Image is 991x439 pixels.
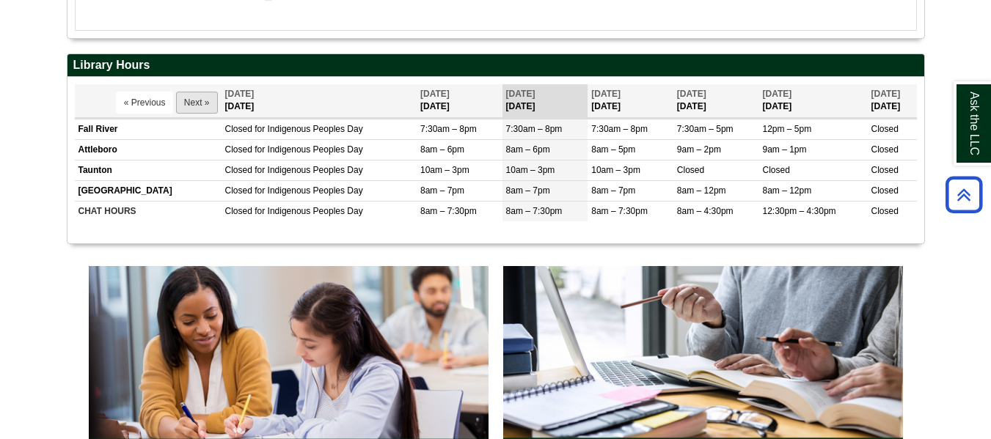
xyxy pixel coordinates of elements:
[420,144,464,155] span: 8am – 6pm
[762,185,811,196] span: 8am – 12pm
[677,206,734,216] span: 8am – 4:30pm
[762,206,835,216] span: 12:30pm – 4:30pm
[420,124,477,134] span: 7:30am – 8pm
[506,185,550,196] span: 8am – 7pm
[222,84,417,117] th: [DATE]
[255,165,362,175] span: for Indigenous Peoples Day
[225,89,255,99] span: [DATE]
[75,139,222,160] td: Attleboro
[225,144,252,155] span: Closed
[871,89,901,99] span: [DATE]
[75,181,222,202] td: [GEOGRAPHIC_DATA]
[591,124,648,134] span: 7:30am – 8pm
[225,165,252,175] span: Closed
[940,185,987,204] a: Back to Top
[75,160,222,180] td: Taunton
[417,84,502,117] th: [DATE]
[75,202,222,222] td: CHAT HOURS
[591,144,635,155] span: 8am – 5pm
[420,89,450,99] span: [DATE]
[420,206,477,216] span: 8am – 7:30pm
[871,185,899,196] span: Closed
[871,206,899,216] span: Closed
[506,89,535,99] span: [DATE]
[225,206,252,216] span: Closed
[677,144,721,155] span: 9am – 2pm
[255,144,362,155] span: for Indigenous Peoples Day
[591,89,621,99] span: [DATE]
[677,89,706,99] span: [DATE]
[677,185,726,196] span: 8am – 12pm
[868,84,917,117] th: [DATE]
[871,144,899,155] span: Closed
[420,185,464,196] span: 8am – 7pm
[591,165,640,175] span: 10am – 3pm
[420,165,469,175] span: 10am – 3pm
[75,119,222,139] td: Fall River
[871,165,899,175] span: Closed
[506,206,563,216] span: 8am – 7:30pm
[677,165,704,175] span: Closed
[176,92,218,114] button: Next »
[506,165,555,175] span: 10am – 3pm
[677,124,734,134] span: 7:30am – 5pm
[116,92,174,114] button: « Previous
[255,124,362,134] span: for Indigenous Peoples Day
[762,89,791,99] span: [DATE]
[225,124,252,134] span: Closed
[588,84,673,117] th: [DATE]
[673,84,759,117] th: [DATE]
[255,185,362,196] span: for Indigenous Peoples Day
[762,144,806,155] span: 9am – 1pm
[591,206,648,216] span: 8am – 7:30pm
[502,84,588,117] th: [DATE]
[762,165,789,175] span: Closed
[758,84,867,117] th: [DATE]
[67,54,924,77] h2: Library Hours
[762,124,811,134] span: 12pm – 5pm
[871,124,899,134] span: Closed
[506,124,563,134] span: 7:30am – 8pm
[255,206,362,216] span: for Indigenous Peoples Day
[591,185,635,196] span: 8am – 7pm
[506,144,550,155] span: 8am – 6pm
[225,185,252,196] span: Closed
